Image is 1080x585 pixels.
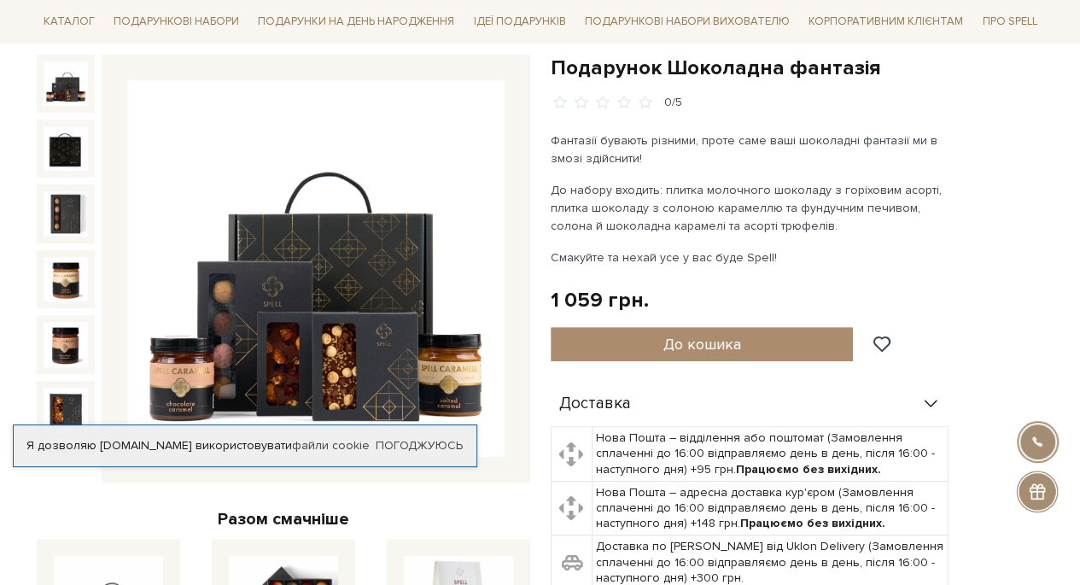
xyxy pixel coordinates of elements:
a: файли cookie [292,438,370,453]
span: До кошика [663,335,740,354]
div: Я дозволяю [DOMAIN_NAME] використовувати [14,438,476,453]
b: Працюємо без вихідних. [736,462,881,477]
p: Фантазії бувають різними, проте саме ваші шоколадні фантазії ми в змозі здійснити! [551,132,951,167]
a: Подарункові набори вихователю [578,7,797,36]
img: Подарунок Шоколадна фантазія [44,322,88,366]
td: Нова Пошта – адресна доставка кур'єром (Замовлення сплаченні до 16:00 відправляємо день в день, п... [592,481,948,535]
img: Подарунок Шоколадна фантазія [44,126,88,171]
div: 1 059 грн. [551,287,649,313]
img: Подарунок Шоколадна фантазія [127,80,505,458]
a: Погоджуюсь [376,438,463,453]
img: Подарунок Шоколадна фантазія [44,257,88,301]
div: 0/5 [664,95,682,111]
img: Подарунок Шоколадна фантазія [44,388,88,432]
a: Ідеї подарунків [466,9,572,35]
a: Подарунки на День народження [251,9,461,35]
a: Подарункові набори [107,9,246,35]
div: Разом смачніше [37,508,530,530]
p: Смакуйте та нехай усе у вас буде Spell! [551,249,951,266]
a: Каталог [37,9,102,35]
b: Працюємо без вихідних. [740,516,885,530]
p: До набору входить: плитка молочного шоколаду з горіховим асорті, плитка шоколаду з солоною караме... [551,181,951,235]
span: Доставка [559,396,631,412]
a: Про Spell [975,9,1043,35]
img: Подарунок Шоколадна фантазія [44,61,88,106]
td: Нова Пошта – відділення або поштомат (Замовлення сплаченні до 16:00 відправляємо день в день, піс... [592,427,948,482]
h1: Подарунок Шоколадна фантазія [551,55,1044,81]
button: До кошика [551,327,854,361]
img: Подарунок Шоколадна фантазія [44,191,88,236]
a: Корпоративним клієнтам [802,7,970,36]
